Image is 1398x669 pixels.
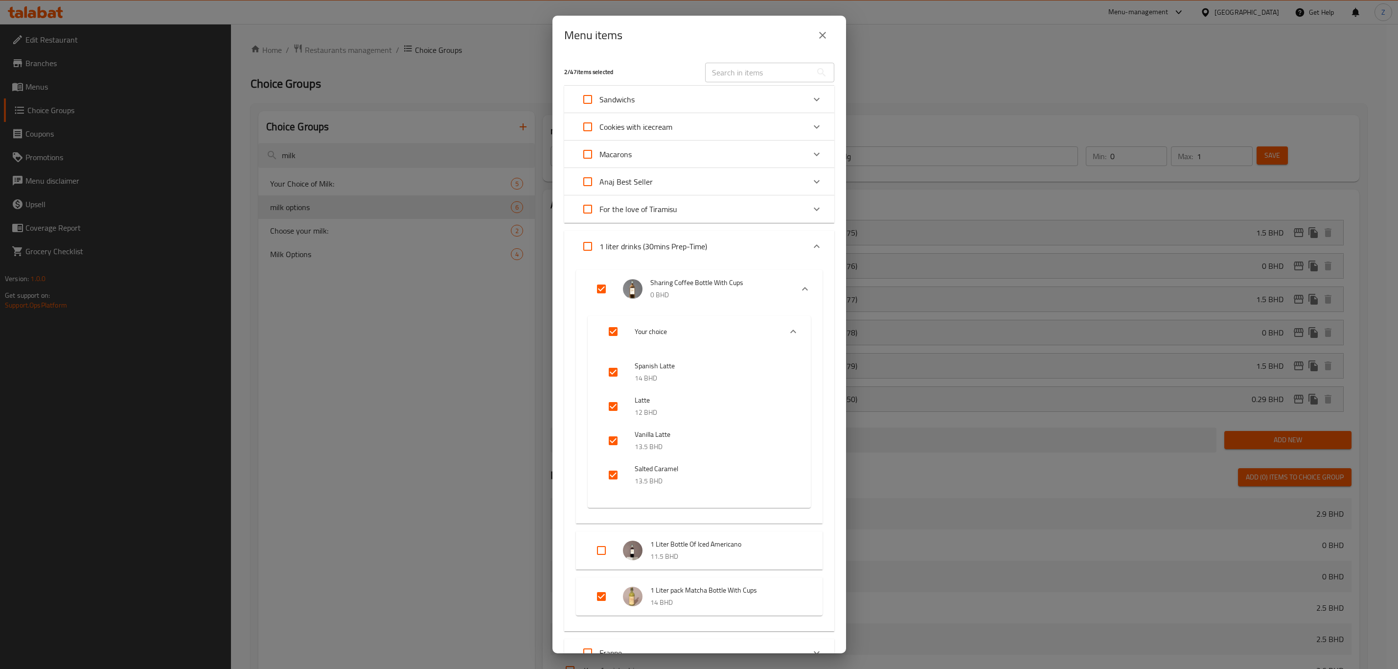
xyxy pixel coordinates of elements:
input: Search in items [705,63,812,82]
div: Expand [576,270,823,308]
p: 13.5 BHD [635,475,791,487]
p: 14 BHD [635,372,791,384]
p: Macarons [599,148,632,160]
div: Expand [564,168,834,195]
p: 13.5 BHD [635,441,791,453]
p: Frappe [599,647,622,659]
span: Salted Caramel [635,463,791,475]
div: Expand [564,639,834,667]
span: 1 Liter pack Matcha Bottle With Cups [650,584,803,597]
div: Expand [576,531,823,570]
div: Expand [588,316,811,347]
p: 14 BHD [650,597,803,609]
p: 0 BHD [650,289,785,301]
p: For the love of Tiramisu [599,203,677,215]
span: 1 Liter Bottle Of Iced Americano [650,538,803,550]
img: 1 Liter Bottle Of Iced Americano [623,541,642,560]
h2: Menu items [564,27,622,43]
button: close [811,24,834,47]
div: Expand [564,86,834,113]
div: Expand [564,141,834,168]
div: Expand [564,113,834,141]
span: Latte [635,394,791,406]
span: Your choice [635,326,774,338]
p: 12 BHD [635,406,791,419]
p: Anaj Best Seller [599,176,653,188]
div: Expand [564,195,834,223]
p: 11.5 BHD [650,550,803,563]
img: 1 Liter pack Matcha Bottle With Cups [623,587,642,606]
p: Sandwichs [599,94,635,105]
span: Sharing Coffee Bottle With Cups [650,277,785,289]
div: Expand [564,231,834,262]
h5: 2 / 47 items selected [564,68,693,76]
div: Expand [564,262,834,631]
div: Expand [576,308,823,524]
img: Sharing Coffee Bottle With Cups [623,279,642,299]
div: Expand [576,577,823,616]
span: Vanilla Latte [635,429,791,441]
div: Expand [588,347,811,508]
span: Spanish Latte [635,360,791,372]
p: Cookies with icecream [599,121,672,133]
p: 1 liter drinks (30mins Prep-Time) [599,240,707,252]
